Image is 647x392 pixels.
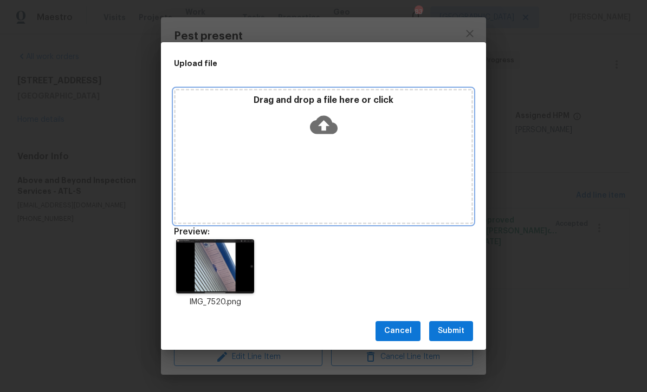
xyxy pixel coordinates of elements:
[174,57,424,69] h2: Upload file
[176,95,471,106] p: Drag and drop a file here or click
[429,321,473,341] button: Submit
[376,321,420,341] button: Cancel
[384,324,412,338] span: Cancel
[176,239,254,293] img: 9oCWn8BiGfAAAAAElFTkSuQmCC
[438,324,464,338] span: Submit
[174,297,256,308] p: IMG_7520.png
